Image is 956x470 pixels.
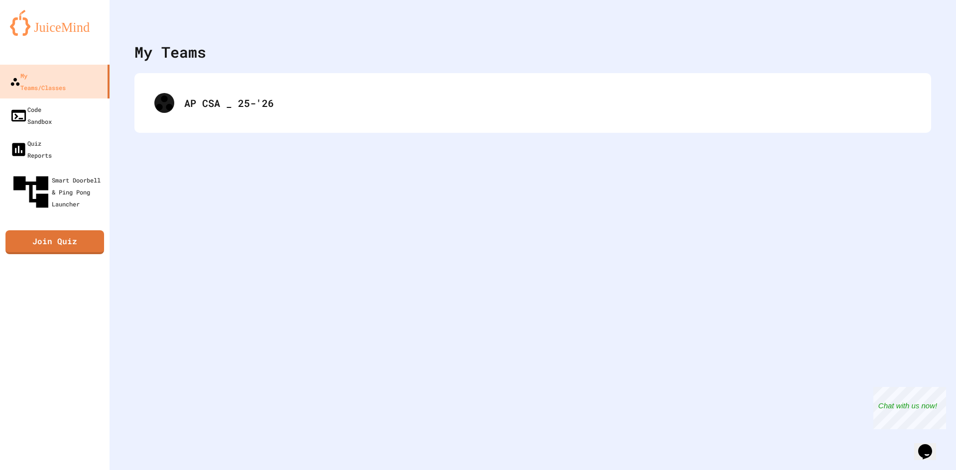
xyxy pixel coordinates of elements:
[5,230,104,254] a: Join Quiz
[10,137,52,161] div: Quiz Reports
[914,430,946,460] iframe: chat widget
[134,41,206,63] div: My Teams
[144,83,921,123] div: AP CSA _ 25-'26
[10,10,100,36] img: logo-orange.svg
[10,171,106,213] div: Smart Doorbell & Ping Pong Launcher
[10,103,52,127] div: Code Sandbox
[873,387,946,429] iframe: chat widget
[184,95,911,110] div: AP CSA _ 25-'26
[10,70,66,94] div: My Teams/Classes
